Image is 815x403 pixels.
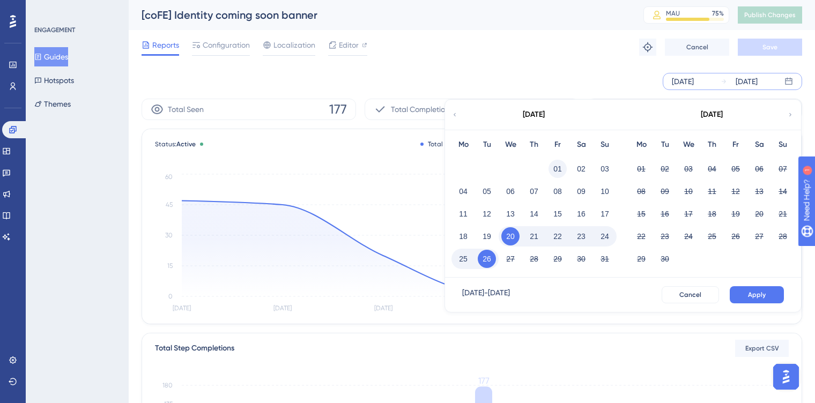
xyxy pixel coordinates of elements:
div: Su [771,138,795,151]
button: 09 [572,182,590,200]
span: Status: [155,140,196,148]
button: 02 [656,160,674,178]
button: 07 [774,160,792,178]
span: Need Help? [25,3,67,16]
div: 75 % [712,9,724,18]
span: Total Completion [391,103,449,116]
button: 29 [632,250,650,268]
div: [DATE] [523,108,545,121]
div: Th [522,138,546,151]
span: Total Seen [168,103,204,116]
button: 31 [596,250,614,268]
button: 27 [501,250,520,268]
button: 06 [501,182,520,200]
div: We [677,138,700,151]
button: 03 [679,160,698,178]
span: Cancel [686,43,708,51]
span: Publish Changes [744,11,796,19]
tspan: 177 [478,376,490,386]
button: 21 [774,205,792,223]
div: ENGAGEMENT [34,26,75,34]
button: 17 [679,205,698,223]
button: 18 [454,227,472,245]
button: 08 [549,182,567,200]
button: 20 [750,205,768,223]
div: Sa [747,138,771,151]
button: Guides [34,47,68,66]
button: 16 [656,205,674,223]
button: 06 [750,160,768,178]
div: Total Seen [420,140,460,148]
button: Hotspots [34,71,74,90]
button: 10 [596,182,614,200]
button: 01 [549,160,567,178]
button: 30 [572,250,590,268]
button: 25 [703,227,721,245]
tspan: 45 [166,201,173,208]
button: 26 [478,250,496,268]
button: 14 [774,182,792,200]
tspan: 30 [165,232,173,239]
span: Reports [152,39,179,51]
div: [DATE] [672,75,694,88]
div: MAU [666,9,680,18]
button: 01 [632,160,650,178]
button: 04 [703,160,721,178]
span: Configuration [203,39,250,51]
div: Fr [546,138,569,151]
button: Publish Changes [738,6,802,24]
button: 14 [525,205,543,223]
button: 30 [656,250,674,268]
span: 177 [329,101,347,118]
button: Export CSV [735,340,789,357]
button: 05 [478,182,496,200]
button: 22 [549,227,567,245]
tspan: 15 [167,262,173,270]
div: Mo [629,138,653,151]
span: Editor [339,39,359,51]
button: 24 [679,227,698,245]
button: 17 [596,205,614,223]
tspan: 180 [162,382,173,389]
span: Export CSV [745,344,779,353]
button: 03 [596,160,614,178]
button: 19 [727,205,745,223]
div: [DATE] [701,108,723,121]
button: 04 [454,182,472,200]
button: 24 [596,227,614,245]
span: Cancel [679,290,701,299]
span: Apply [748,290,766,299]
button: 15 [632,205,650,223]
button: Cancel [665,39,729,56]
button: 16 [572,205,590,223]
div: Tu [475,138,499,151]
span: Localization [273,39,315,51]
div: [coFE] Identity coming soon banner [142,8,617,23]
tspan: 0 [168,293,173,300]
button: 22 [632,227,650,245]
button: 19 [478,227,496,245]
div: [DATE] [736,75,758,88]
div: Fr [724,138,747,151]
button: Apply [730,286,784,303]
div: Su [593,138,617,151]
button: Cancel [662,286,719,303]
span: Active [176,140,196,148]
button: 28 [774,227,792,245]
button: 11 [703,182,721,200]
tspan: [DATE] [374,304,392,312]
div: Sa [569,138,593,151]
button: 25 [454,250,472,268]
tspan: 60 [165,173,173,181]
button: 07 [525,182,543,200]
div: We [499,138,522,151]
div: Th [700,138,724,151]
button: 09 [656,182,674,200]
button: 23 [572,227,590,245]
button: 13 [750,182,768,200]
div: 1 [75,5,78,14]
button: Save [738,39,802,56]
button: 28 [525,250,543,268]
